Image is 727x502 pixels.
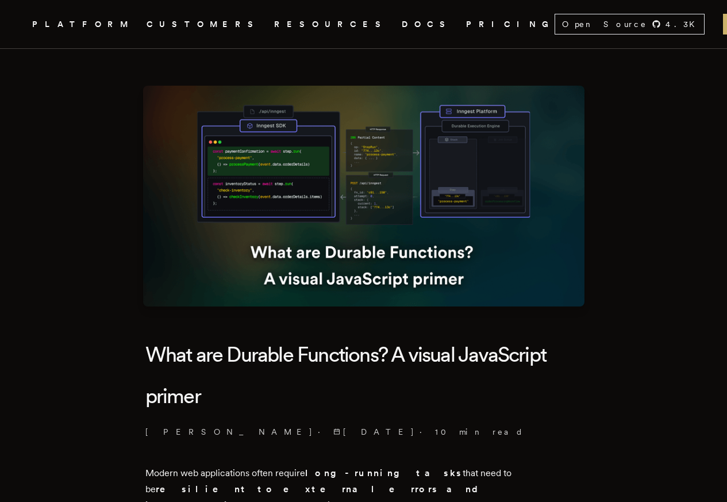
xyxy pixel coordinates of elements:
[466,17,555,32] a: PRICING
[333,426,415,438] span: [DATE]
[435,426,524,438] span: 10 min read
[145,426,582,438] p: · ·
[274,17,388,32] button: RESOURCES
[305,467,463,478] strong: long-running tasks
[32,17,133,32] button: PLATFORM
[145,426,313,438] a: [PERSON_NAME]
[145,334,582,417] h1: What are Durable Functions? A visual JavaScript primer
[666,18,702,30] span: 4.3 K
[147,17,260,32] a: CUSTOMERS
[402,17,452,32] a: DOCS
[143,86,584,306] img: Featured image for What are Durable Functions? A visual JavaScript primer blog post
[562,18,647,30] span: Open Source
